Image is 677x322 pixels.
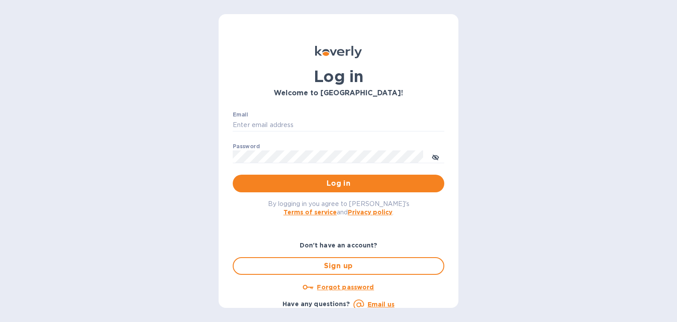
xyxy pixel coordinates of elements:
button: Sign up [233,257,444,275]
label: Email [233,112,248,117]
b: Have any questions? [283,300,350,307]
a: Terms of service [283,209,337,216]
input: Enter email address [233,119,444,132]
u: Forgot password [317,284,374,291]
h3: Welcome to [GEOGRAPHIC_DATA]! [233,89,444,97]
h1: Log in [233,67,444,86]
a: Privacy policy [348,209,392,216]
label: Password [233,144,260,149]
a: Email us [368,301,394,308]
button: Log in [233,175,444,192]
b: Don't have an account? [300,242,378,249]
img: Koverly [315,46,362,58]
span: By logging in you agree to [PERSON_NAME]'s and . [268,200,409,216]
span: Sign up [241,261,436,271]
span: Log in [240,178,437,189]
button: toggle password visibility [427,148,444,165]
